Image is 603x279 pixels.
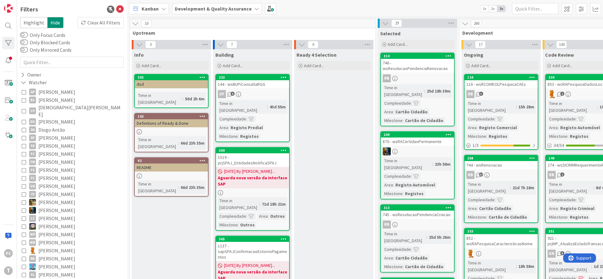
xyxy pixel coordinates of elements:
div: FM [29,159,36,165]
div: Time in [GEOGRAPHIC_DATA] [383,84,424,98]
span: : [593,184,594,191]
div: Time in [GEOGRAPHIC_DATA] [466,259,516,273]
div: Time in [GEOGRAPHIC_DATA] [548,100,597,114]
div: Cartão Cidadão [394,255,429,261]
label: Only Mirrored Cards [20,46,72,54]
div: Cartão de Cidadão [403,117,445,124]
div: 313 [381,205,454,211]
div: AP [29,89,36,95]
span: Diogo Antão [38,126,65,134]
div: Milestone [383,117,403,124]
div: RB [383,74,391,82]
div: Time in [GEOGRAPHIC_DATA] [218,197,259,211]
span: 5 [560,251,564,255]
span: : [411,173,412,180]
span: [PERSON_NAME] [38,222,75,230]
div: 209870 - wsRACertidaoPermanente [381,132,454,146]
span: : [567,214,568,220]
span: [PERSON_NAME] [38,246,75,255]
button: LS [PERSON_NAME] [22,222,122,230]
span: 2 [560,92,564,96]
span: [PERSON_NAME] [38,96,75,104]
button: GN [PERSON_NAME] [22,182,122,190]
div: 333 [467,229,538,233]
div: RL [464,250,538,258]
div: BS [29,97,36,103]
div: FS [29,167,36,173]
div: Time in [GEOGRAPHIC_DATA] [548,259,591,273]
div: Complexidade [218,116,246,122]
span: Add Card... [552,63,572,68]
div: Complexidade [383,246,411,253]
div: Time in [GEOGRAPHIC_DATA] [218,100,267,114]
div: Area [383,255,393,261]
div: 21d 7h 18m [511,184,536,191]
span: : [393,108,394,115]
span: Add Card... [223,63,243,68]
img: JC [383,147,391,155]
div: RB [548,171,556,179]
div: Complexidade [466,116,495,122]
span: : [228,124,229,131]
span: : [238,221,239,228]
div: Outros [239,221,256,228]
div: Registo Predial [229,124,264,131]
span: : [516,263,517,270]
div: DA [29,126,36,133]
button: FS [PERSON_NAME] [22,166,122,174]
div: Time in [GEOGRAPHIC_DATA] [137,181,178,194]
div: 3651137 - sapSPAJConfirmacaoEstornoPagamentos [216,236,289,261]
span: [PERSON_NAME] [38,142,75,150]
div: RB [466,171,474,179]
div: Milestone [548,133,567,140]
a: 314746 - wsResolucaoPendenciaRenovacaoRBTime in [GEOGRAPHIC_DATA]:25d 18h 39mComplexidade:Area:Ca... [380,53,455,126]
button: CP [DEMOGRAPHIC_DATA][PERSON_NAME] [22,104,122,118]
span: 3 [479,92,483,96]
b: Development & Quality Assurance [175,6,252,12]
span: : [426,234,427,241]
button: FA [PERSON_NAME] [22,142,122,150]
img: SF [29,263,36,270]
div: Registo Comercial [478,124,518,131]
div: 103Definitions of Ready & Done [135,114,208,127]
span: [PERSON_NAME] [38,150,75,158]
span: : [267,103,268,110]
div: Registos [403,190,425,197]
div: LC [29,215,36,222]
span: : [576,116,577,122]
div: 852 - wsRAPesquisaCaracteristicasNome [464,234,538,248]
span: : [259,201,260,207]
div: Time in [GEOGRAPHIC_DATA] [383,157,432,171]
div: Registo Criminal [559,205,596,212]
a: 92READMETime in [GEOGRAPHIC_DATA]:66d 23h 35m [134,157,209,197]
div: Milestone [548,214,567,220]
div: 313 [384,206,454,210]
span: 34/54 [554,142,564,149]
div: 744 - wsRenovacao [464,161,538,169]
div: Definitions of Ready & Done [135,119,208,127]
div: 66d 23h 35m [179,184,206,191]
div: 18h 58m [517,263,536,270]
span: [PERSON_NAME] [38,88,75,96]
button: SF [PERSON_NAME] [22,263,122,271]
span: [PERSON_NAME] [38,230,75,238]
div: Area [218,124,228,131]
div: Area [548,124,558,131]
input: Quick Filter... [512,3,558,14]
span: : [477,124,478,131]
div: DG [29,118,36,125]
div: FA [29,142,36,149]
button: Only Focus Cards [20,32,28,38]
div: 393 [135,75,208,80]
div: CP [29,107,36,114]
b: Aguarda nova versão da interface SAP [218,175,287,187]
div: Area [466,205,477,212]
div: 71d 18h 21m [260,201,287,207]
span: Add Card... [471,63,491,68]
div: Registos [568,133,590,140]
div: Time in [GEOGRAPHIC_DATA] [137,92,183,106]
div: 268744 - wsRenovacao [464,155,538,169]
span: : [591,263,592,270]
span: : [178,140,179,146]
